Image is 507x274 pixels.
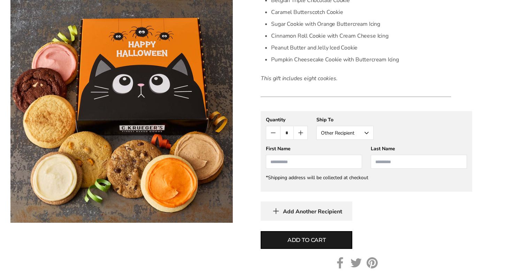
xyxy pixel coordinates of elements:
li: Caramel Butterscotch Cookie [271,6,451,18]
li: Pumpkin Cheesecake Cookie with Buttercream Icing [271,54,451,66]
button: Count minus [266,126,280,139]
li: Sugar Cookie with Orange Buttercream Icing [271,18,451,30]
input: Last Name [371,155,467,169]
div: Ship To [316,116,374,123]
iframe: Sign Up via Text for Offers [6,248,72,268]
div: *Shipping address will be collected at checkout [266,174,467,181]
span: Add to cart [287,236,326,244]
button: Other Recipient [316,126,374,140]
li: Peanut Butter and Jelly Iced Cookie [271,42,451,54]
span: Add Another Recipient [283,208,342,215]
div: Quantity [266,116,308,123]
a: Twitter [351,257,362,268]
gfm-form: New recipient [261,111,472,192]
li: Cinnamon Roll Cookie with Cream Cheese Icing [271,30,451,42]
a: Facebook [335,257,346,268]
button: Add Another Recipient [261,201,352,221]
button: Add to cart [261,231,352,249]
div: First Name [266,145,362,152]
a: Pinterest [367,257,378,268]
div: Last Name [371,145,467,152]
em: This gift includes eight cookies. [261,75,337,82]
input: First Name [266,155,362,169]
input: Quantity [280,126,294,139]
button: Count plus [294,126,307,139]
